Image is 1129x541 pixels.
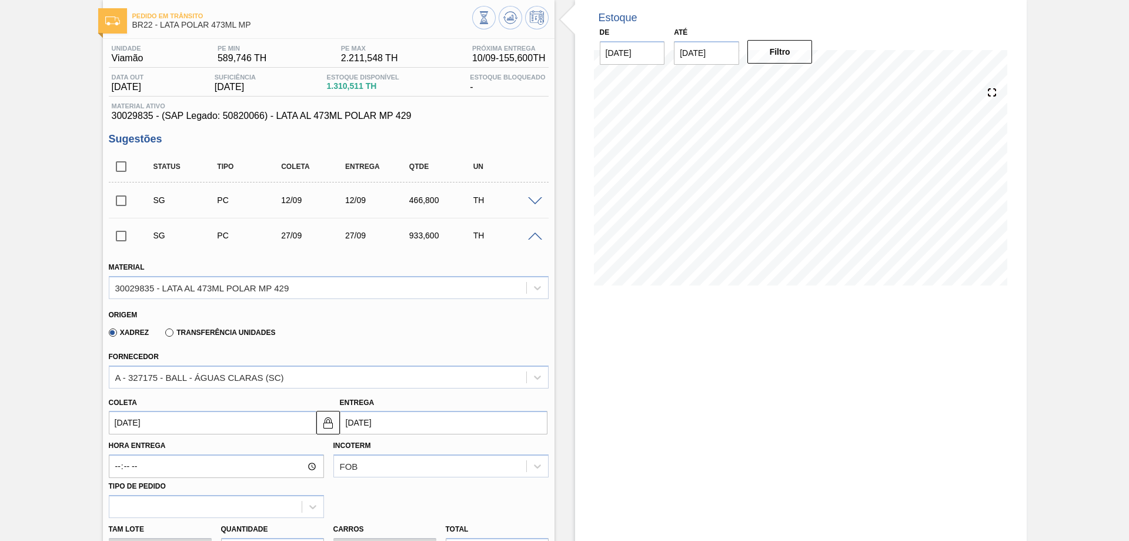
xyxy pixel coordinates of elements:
div: Tipo [214,162,285,171]
div: 12/09/2025 [342,195,413,205]
span: Data out [112,74,144,81]
span: 2.211,548 TH [341,53,398,64]
span: Estoque Bloqueado [470,74,545,81]
div: Sugestão Criada [151,231,222,240]
span: Material ativo [112,102,546,109]
div: FOB [340,462,358,472]
div: 27/09/2025 [342,231,413,240]
img: locked [321,416,335,430]
span: 30029835 - (SAP Legado: 50820066) - LATA AL 473ML POLAR MP 429 [112,111,546,121]
div: Entrega [342,162,413,171]
label: Transferência Unidades [165,328,275,337]
div: 933,600 [406,231,477,240]
div: Qtde [406,162,477,171]
div: Status [151,162,222,171]
span: [DATE] [215,82,256,92]
div: 30029835 - LATA AL 473ML POLAR MP 429 [115,283,289,293]
label: Fornecedor [109,353,159,361]
label: Tipo de pedido [109,482,166,490]
span: Unidade [112,45,143,52]
label: De [600,28,610,36]
div: TH [470,231,542,240]
span: 589,746 TH [218,53,266,64]
input: dd/mm/yyyy [674,41,739,65]
div: Pedido de Compra [214,195,285,205]
input: dd/mm/yyyy [109,411,316,434]
button: Programar Estoque [525,6,549,29]
span: Estoque Disponível [327,74,399,81]
label: Carros [333,525,364,533]
span: Próxima Entrega [472,45,546,52]
h3: Sugestões [109,133,549,145]
label: Material [109,263,145,271]
div: Pedido de Compra [214,231,285,240]
input: dd/mm/yyyy [340,411,547,434]
div: - [467,74,548,92]
span: Suficiência [215,74,256,81]
span: Viamão [112,53,143,64]
img: Ícone [105,16,120,25]
input: dd/mm/yyyy [600,41,665,65]
label: Quantidade [221,525,268,533]
span: PE MIN [218,45,266,52]
button: Visão Geral dos Estoques [472,6,496,29]
div: Coleta [278,162,349,171]
div: UN [470,162,542,171]
label: Total [446,525,469,533]
label: Xadrez [109,328,149,337]
label: Até [674,28,687,36]
span: PE MAX [341,45,398,52]
label: Origem [109,311,138,319]
div: Estoque [599,12,637,24]
label: Incoterm [333,442,371,450]
span: 1.310,511 TH [327,82,399,91]
button: locked [316,411,340,434]
span: 10/09 - 155,600 TH [472,53,546,64]
label: Tam lote [109,521,212,538]
span: BR22 - LATA POLAR 473ML MP [132,21,472,29]
label: Coleta [109,399,137,407]
div: Sugestão Criada [151,195,222,205]
span: [DATE] [112,82,144,92]
label: Hora Entrega [109,437,324,454]
button: Atualizar Gráfico [499,6,522,29]
div: 27/09/2025 [278,231,349,240]
div: A - 327175 - BALL - ÁGUAS CLARAS (SC) [115,372,284,382]
div: 12/09/2025 [278,195,349,205]
button: Filtro [747,40,813,64]
label: Entrega [340,399,375,407]
span: Pedido em Trânsito [132,12,472,19]
div: TH [470,195,542,205]
div: 466,800 [406,195,477,205]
